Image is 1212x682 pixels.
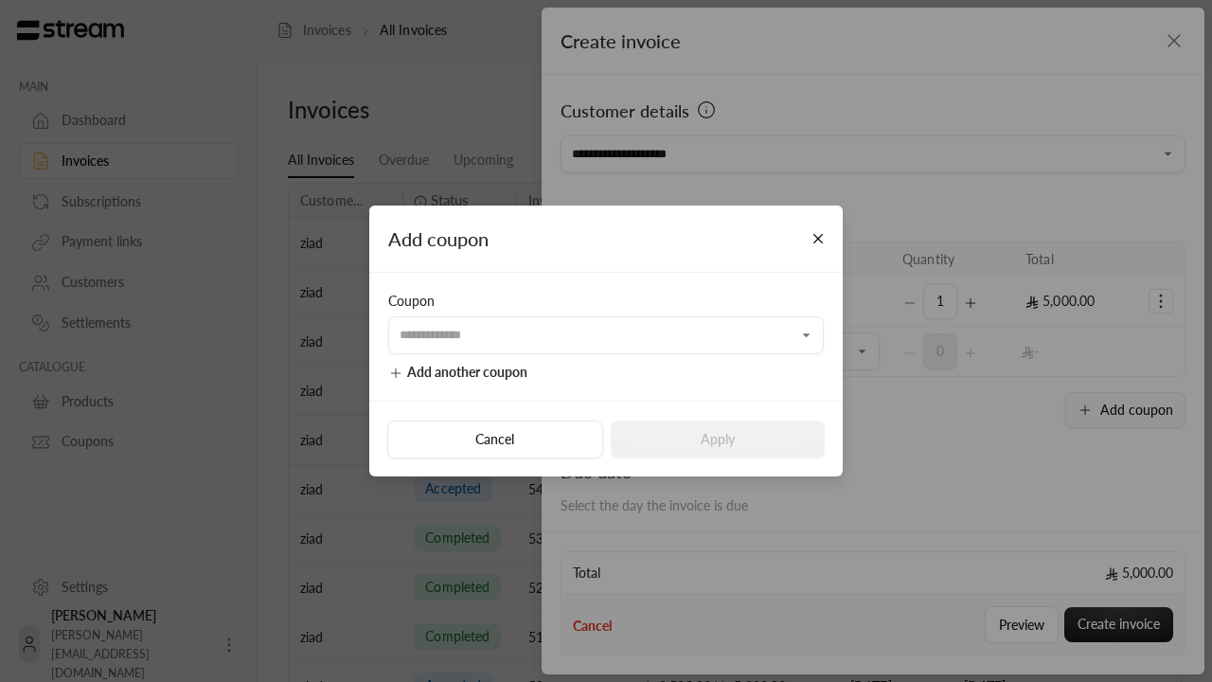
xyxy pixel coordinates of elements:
[387,421,602,458] button: Cancel
[407,364,527,380] span: Add another coupon
[802,223,835,256] button: Close
[388,292,824,311] div: Coupon
[388,227,489,250] span: Add coupon
[795,324,818,347] button: Open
